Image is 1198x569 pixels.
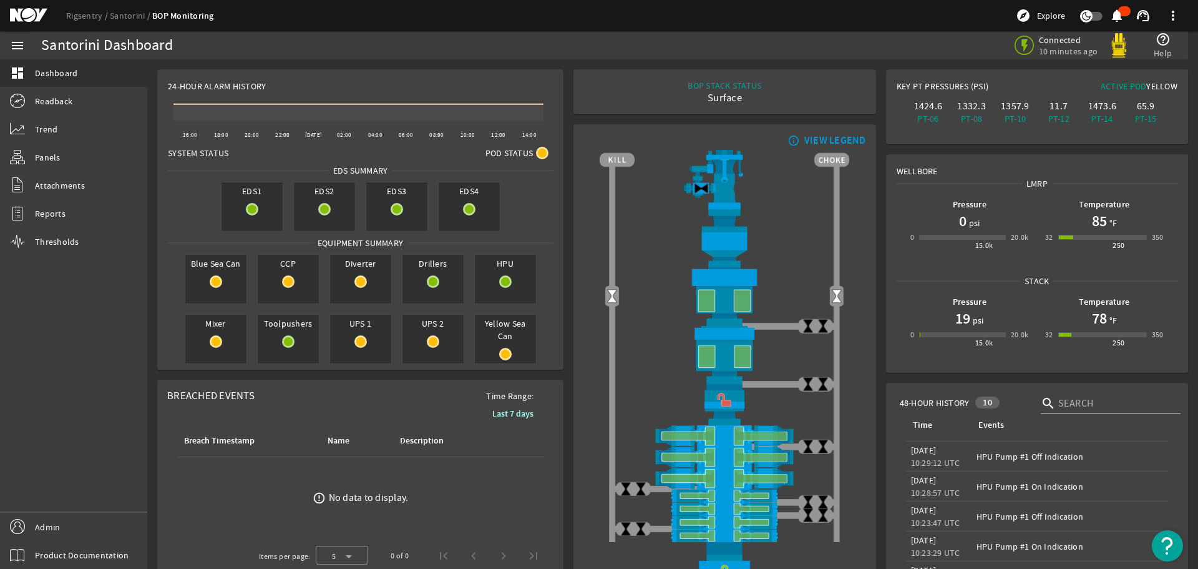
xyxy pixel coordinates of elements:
[1045,329,1053,341] div: 32
[1146,81,1177,92] span: Yellow
[801,377,816,392] img: ValveClose.png
[1011,231,1029,244] div: 20.0k
[35,235,79,248] span: Thresholds
[911,457,960,468] legacy-datetime-component: 10:29:12 UTC
[1037,9,1065,22] span: Explore
[222,182,283,200] span: EDS1
[600,150,849,209] img: RiserAdapter.png
[967,217,980,229] span: psi
[1079,199,1129,210] b: Temperature
[167,389,255,402] span: Breached Events
[910,231,914,244] div: 0
[245,131,259,139] text: 20:00
[330,255,391,272] span: Diverter
[600,529,849,542] img: PipeRamOpen.png
[1152,329,1164,341] div: 350
[185,315,246,332] span: Mixer
[976,450,1163,463] div: HPU Pump #1 Off Indication
[633,522,648,537] img: ValveClose.png
[600,502,849,515] img: PipeRamOpen.png
[337,131,351,139] text: 02:00
[816,439,830,454] img: ValveClose.png
[911,547,960,558] legacy-datetime-component: 10:23:29 UTC
[816,319,830,334] img: ValveClose.png
[35,123,57,136] span: Trend
[329,492,409,504] div: No data to display.
[1040,100,1078,112] div: 11.7
[1152,530,1183,562] button: Open Resource Center
[952,100,991,112] div: 1332.3
[953,296,986,308] b: Pressure
[482,402,543,425] button: Last 7 days
[600,489,849,502] img: PipeRamOpen.png
[1039,46,1098,57] span: 10 minutes ago
[911,505,937,516] legacy-datetime-component: [DATE]
[1058,396,1171,411] input: Search
[168,80,266,92] span: 24-Hour Alarm History
[1113,239,1124,252] div: 250
[182,434,311,448] div: Breach Timestamp
[600,447,849,468] img: ShearRamOpen.png
[911,475,937,486] legacy-datetime-component: [DATE]
[913,418,932,432] div: Time
[460,131,475,139] text: 10:00
[1101,81,1147,92] span: Active Pod
[900,397,970,409] span: 48-Hour History
[485,147,533,159] span: Pod Status
[476,390,543,402] span: Time Range:
[330,315,391,332] span: UPS 1
[910,329,914,341] div: 0
[1152,231,1164,244] div: 350
[975,337,993,349] div: 15.0k
[953,199,986,210] b: Pressure
[152,10,214,22] a: BOP Monitoring
[1079,296,1129,308] b: Temperature
[35,179,85,192] span: Attachments
[618,482,633,497] img: ValveClose.png
[110,10,152,21] a: Santorini
[1011,329,1029,341] div: 20.0k
[829,289,844,304] img: Valve2Open.png
[1083,100,1122,112] div: 1473.6
[804,134,866,147] div: VIEW LEGEND
[1136,8,1151,23] mat-icon: support_agent
[391,550,409,562] div: 0 of 0
[975,239,993,252] div: 15.0k
[402,315,464,332] span: UPS 2
[816,377,830,392] img: ValveClose.png
[1156,32,1171,47] mat-icon: help_outline
[398,434,487,448] div: Description
[801,508,816,523] img: ValveClose.png
[35,67,77,79] span: Dashboard
[313,237,407,249] span: Equipment Summary
[605,289,620,304] img: Valve2Open.png
[1126,100,1165,112] div: 65.9
[1020,275,1053,287] span: Stack
[801,439,816,454] img: ValveClose.png
[909,100,948,112] div: 1424.6
[816,508,830,523] img: ValveClose.png
[911,418,962,432] div: Time
[801,495,816,510] img: ValveClose.png
[10,66,25,81] mat-icon: dashboard
[785,136,800,146] mat-icon: info_outline
[35,549,129,562] span: Product Documentation
[976,540,1163,553] div: HPU Pump #1 On Indication
[801,319,816,334] img: ValveClose.png
[185,255,246,272] span: Blue Sea Can
[816,495,830,510] img: ValveClose.png
[1107,314,1118,327] span: °F
[1092,309,1107,329] h1: 78
[168,147,228,159] span: System Status
[66,10,110,21] a: Rigsentry
[970,314,984,327] span: psi
[1011,6,1070,26] button: Explore
[996,112,1035,125] div: PT-10
[618,522,633,537] img: ValveClose.png
[183,131,197,139] text: 16:00
[35,207,66,220] span: Reports
[1092,211,1107,231] h1: 85
[258,255,319,272] span: CCP
[975,397,1000,408] div: 10
[955,309,970,329] h1: 19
